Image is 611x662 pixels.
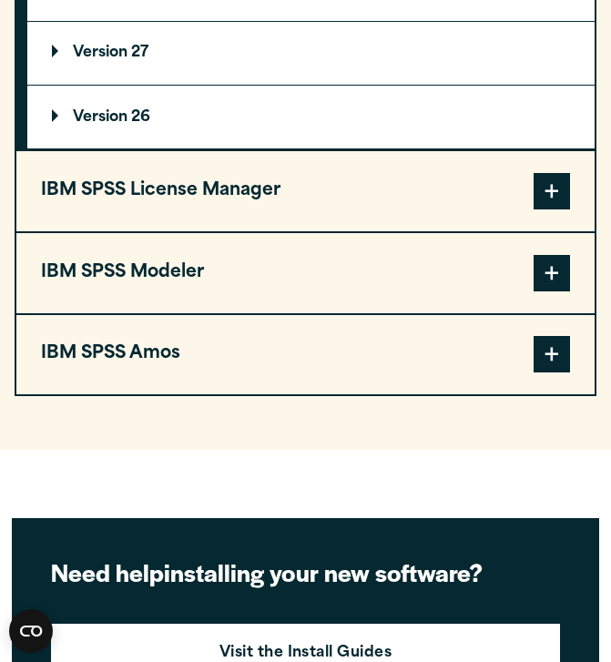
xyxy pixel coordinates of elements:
[16,151,595,231] button: IBM SPSS License Manager
[9,609,53,653] button: Open CMP widget
[52,46,148,60] p: Version 27
[16,315,595,395] button: IBM SPSS Amos
[51,556,560,588] h2: installing your new software?
[52,110,150,125] p: Version 26
[16,233,595,313] button: IBM SPSS Modeler
[51,555,164,589] strong: Need help
[27,86,595,148] summary: Version 26
[27,22,595,85] summary: Version 27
